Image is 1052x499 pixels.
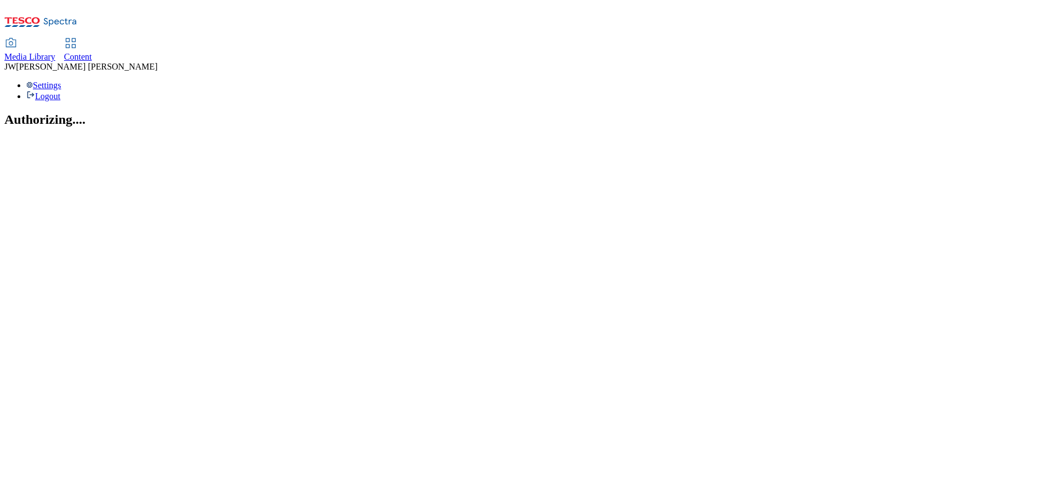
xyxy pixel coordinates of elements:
h2: Authorizing.... [4,112,1048,127]
span: JW [4,62,16,71]
a: Content [64,39,92,62]
span: Content [64,52,92,61]
a: Logout [26,91,60,101]
a: Media Library [4,39,55,62]
a: Settings [26,81,61,90]
span: Media Library [4,52,55,61]
span: [PERSON_NAME] [PERSON_NAME] [16,62,157,71]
